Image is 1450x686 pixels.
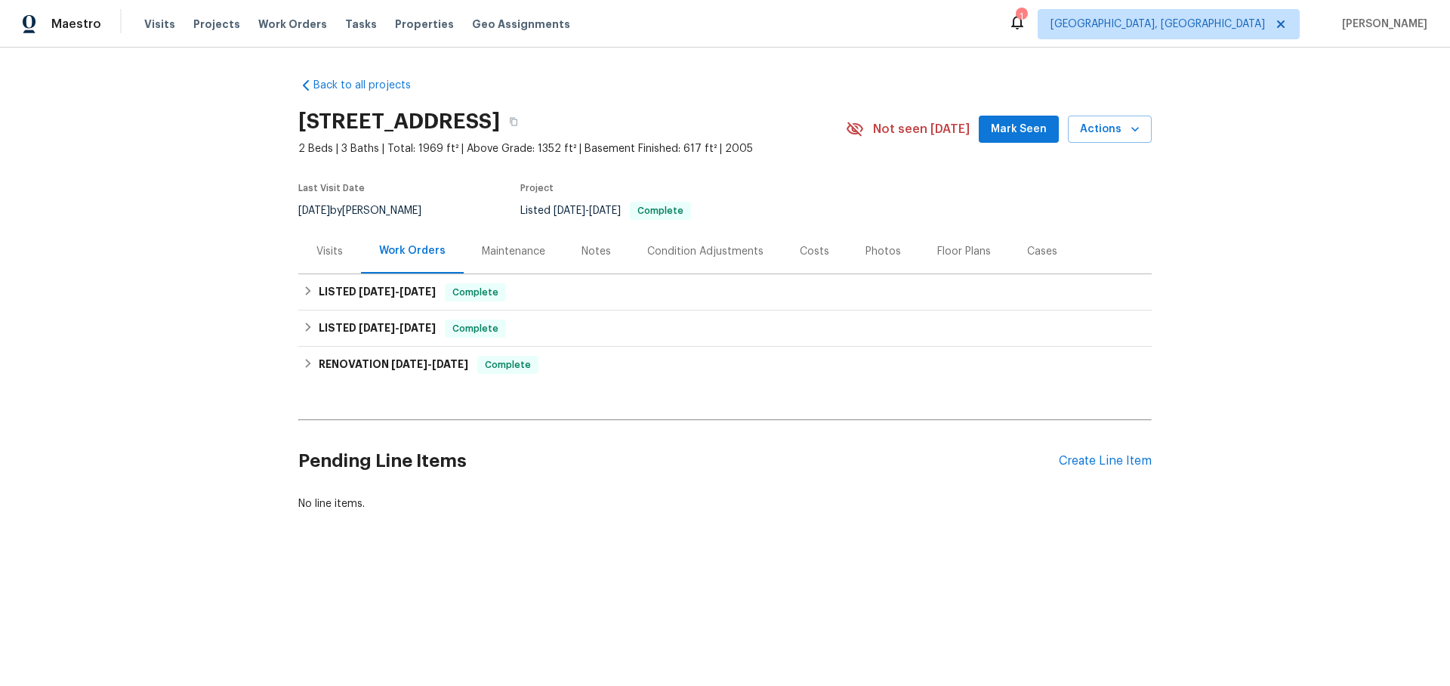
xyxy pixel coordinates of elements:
div: Maintenance [482,244,545,259]
button: Copy Address [500,108,527,135]
span: - [359,323,436,333]
h2: Pending Line Items [298,426,1059,496]
span: [DATE] [400,323,436,333]
span: [DATE] [589,205,621,216]
span: - [554,205,621,216]
span: [DATE] [391,359,427,369]
div: by [PERSON_NAME] [298,202,440,220]
a: Back to all projects [298,78,443,93]
h6: LISTED [319,320,436,338]
span: Properties [395,17,454,32]
span: Mark Seen [991,120,1047,139]
span: Actions [1080,120,1140,139]
div: No line items. [298,496,1152,511]
button: Actions [1068,116,1152,144]
div: Cases [1027,244,1057,259]
span: Complete [446,321,504,336]
span: 2 Beds | 3 Baths | Total: 1969 ft² | Above Grade: 1352 ft² | Basement Finished: 617 ft² | 2005 [298,141,846,156]
span: - [391,359,468,369]
span: Complete [631,206,690,215]
span: Maestro [51,17,101,32]
span: Project [520,184,554,193]
div: LISTED [DATE]-[DATE]Complete [298,311,1152,347]
div: LISTED [DATE]-[DATE]Complete [298,274,1152,311]
h6: LISTED [319,283,436,301]
span: Geo Assignments [472,17,570,32]
button: Mark Seen [979,116,1059,144]
div: RENOVATION [DATE]-[DATE]Complete [298,347,1152,383]
span: Tasks [345,19,377,29]
div: Condition Adjustments [647,244,764,259]
div: Costs [800,244,829,259]
span: [GEOGRAPHIC_DATA], [GEOGRAPHIC_DATA] [1050,17,1265,32]
span: Last Visit Date [298,184,365,193]
div: Visits [316,244,343,259]
span: Listed [520,205,691,216]
span: Projects [193,17,240,32]
div: Floor Plans [937,244,991,259]
span: Not seen [DATE] [873,122,970,137]
div: Notes [582,244,611,259]
span: [DATE] [359,323,395,333]
span: [DATE] [432,359,468,369]
span: Work Orders [258,17,327,32]
span: [DATE] [359,286,395,297]
div: Photos [865,244,901,259]
div: 1 [1016,9,1026,24]
span: [DATE] [400,286,436,297]
h2: [STREET_ADDRESS] [298,114,500,129]
div: Create Line Item [1059,454,1152,468]
span: - [359,286,436,297]
span: Complete [479,357,537,372]
span: [DATE] [554,205,585,216]
span: Visits [144,17,175,32]
span: [DATE] [298,205,330,216]
span: Complete [446,285,504,300]
span: [PERSON_NAME] [1336,17,1427,32]
div: Work Orders [379,243,446,258]
h6: RENOVATION [319,356,468,374]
